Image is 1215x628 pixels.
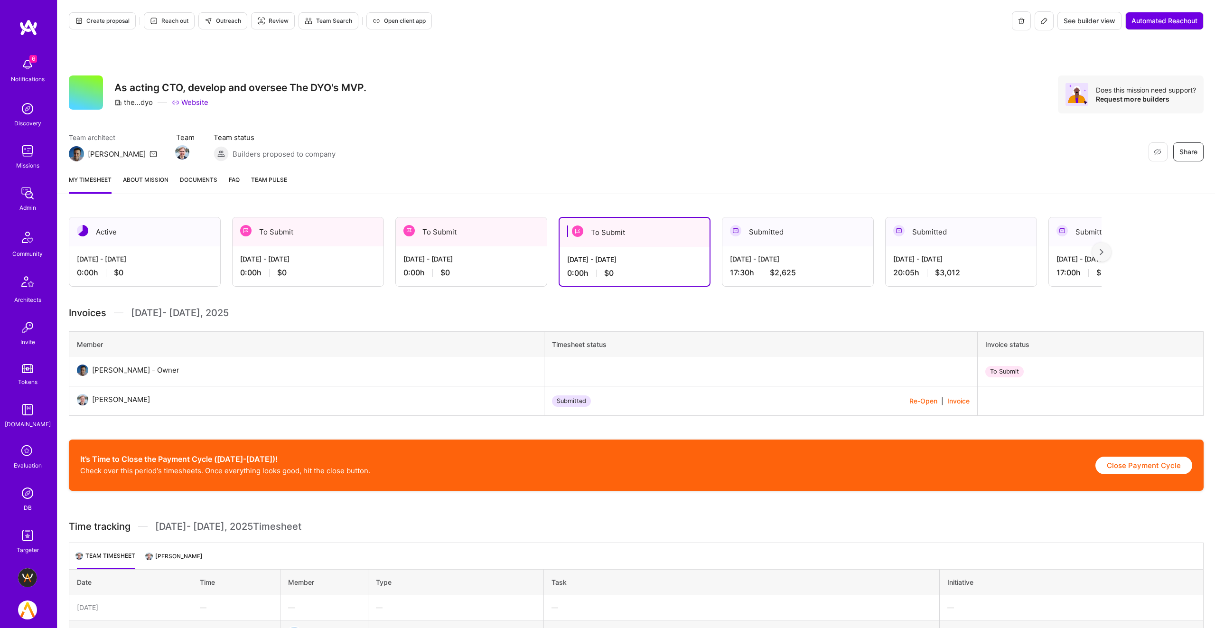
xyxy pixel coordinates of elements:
div: [DATE] - [DATE] [1056,254,1192,264]
i: icon Mail [150,150,157,158]
img: discovery [18,99,37,118]
img: Team Member Avatar [175,145,189,159]
div: Request more builders [1096,94,1196,103]
img: teamwork [18,141,37,160]
button: Close Payment Cycle [1095,457,1192,474]
img: right [1100,249,1103,255]
span: Team architect [69,132,157,142]
div: Tokens [18,377,37,387]
img: Skill Targeter [18,526,37,545]
a: A.Team: internal dev team - join us in developing the A.Team platform [16,600,39,619]
div: Active [69,217,220,246]
img: Team Architect [75,552,84,560]
div: To Submit [396,217,547,246]
span: Reach out [150,17,188,25]
a: Team Member Avatar [176,144,188,160]
a: Team Pulse [251,175,287,194]
img: User Avatar [77,365,88,376]
div: Discovery [14,118,41,128]
span: 6 [29,55,37,63]
div: Invite [20,337,35,347]
div: Missions [16,160,39,170]
div: [PERSON_NAME] - Owner [92,365,179,376]
div: the...dyo [114,97,153,107]
img: User Avatar [77,394,88,405]
div: To Submit [560,218,710,247]
div: Does this mission need support? [1096,85,1196,94]
span: $0 [440,268,450,278]
a: My timesheet [69,175,112,194]
span: [DATE] - [DATE] , 2025 Timesheet [155,521,301,533]
th: Task [544,570,940,595]
th: Time [192,570,280,595]
img: To Submit [572,225,583,237]
img: BuildTeam [18,568,37,587]
div: Submitted [886,217,1037,246]
span: Team Pulse [251,176,287,183]
div: Submitted [552,395,591,407]
div: | [909,396,970,406]
div: Targeter [17,545,39,555]
div: Notifications [11,74,45,84]
div: — [376,602,536,612]
img: Submitted [1056,225,1068,236]
div: 0:00 h [240,268,376,278]
span: Invoices [69,306,106,320]
img: Avatar [1065,83,1088,106]
span: $0 [604,268,614,278]
i: icon EyeClosed [1154,148,1161,156]
span: Automated Reachout [1131,16,1197,26]
img: A.Team: internal dev team - join us in developing the A.Team platform [18,600,37,619]
button: Invoice [947,396,970,406]
div: [PERSON_NAME] [92,394,150,405]
span: Builders proposed to company [233,149,336,159]
div: To Submit [233,217,383,246]
div: To Submit [985,366,1024,377]
span: Team Search [305,17,352,25]
div: 17:00 h [1056,268,1192,278]
button: Outreach [198,12,247,29]
div: [DATE] - [DATE] [567,254,702,264]
span: $3,012 [935,268,960,278]
div: Admin [19,203,36,213]
i: icon SelectionTeam [19,442,37,460]
img: Submitted [893,225,905,236]
button: Team Search [299,12,358,29]
img: admin teamwork [18,184,37,203]
div: 0:00 h [77,268,213,278]
div: — [288,602,360,612]
img: Active [77,225,88,236]
div: [DATE] - [DATE] [893,254,1029,264]
span: Review [257,17,289,25]
img: Architects [16,272,39,295]
div: [DOMAIN_NAME] [5,419,51,429]
img: Admin Search [18,484,37,503]
li: [PERSON_NAME] [147,551,203,569]
h3: As acting CTO, develop and oversee The DYO's MVP. [114,82,366,94]
a: Documents [180,175,217,194]
button: Automated Reachout [1125,12,1204,30]
div: [PERSON_NAME] [88,149,146,159]
div: [DATE] [77,602,184,612]
th: Initiative [940,570,1204,595]
a: About Mission [123,175,168,194]
a: BuildTeam [16,568,39,587]
div: 17:30 h [730,268,866,278]
div: DB [24,503,32,513]
th: Member [69,332,544,357]
div: 0:00 h [403,268,539,278]
img: Team Architect [145,552,153,561]
span: Create proposal [75,17,130,25]
button: See builder view [1057,12,1122,30]
img: Submitted [730,225,741,236]
h2: It’s Time to Close the Payment Cycle ([DATE]-[DATE])! [80,455,370,464]
img: To Submit [403,225,415,236]
span: Documents [180,175,217,185]
span: $0 [277,268,287,278]
div: 20:05 h [893,268,1029,278]
span: $0 [114,268,123,278]
button: Re-Open [909,396,937,406]
i: icon CompanyGray [114,99,122,106]
span: Outreach [205,17,241,25]
img: Team Architect [69,146,84,161]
